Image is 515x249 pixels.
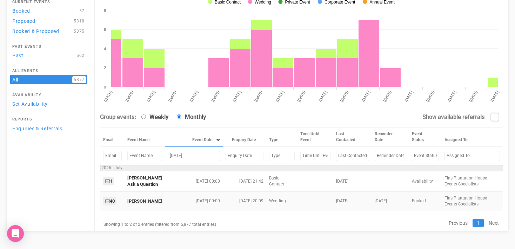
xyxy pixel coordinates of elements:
td: Fins Plantation House Events Specialists [442,191,503,211]
th: Event Name [125,127,165,147]
tspan: [DATE] [146,90,156,103]
span: 5318 [72,18,86,25]
th: Event Status [409,127,441,147]
tspan: [DATE] [404,90,414,103]
tspan: [DATE] [361,90,371,103]
td: [DATE] [333,191,372,211]
th: Time Until Event [297,127,334,147]
input: Filter by Assigned To [444,151,500,161]
a: Previous [444,219,472,227]
td: Basic Contact [266,171,297,191]
a: Booked & Proposed5375 [10,26,87,36]
td: [DATE] 00:00 [165,171,223,191]
a: Past502 [10,51,87,60]
td: Wedding [266,191,297,211]
input: Weekly [141,114,146,119]
input: Filter by Time Until Event [300,151,331,161]
strong: Show available referrals [422,113,485,120]
tspan: 4 [104,47,106,51]
div: Open Intercom Messenger [7,225,24,242]
td: Booked [409,191,441,211]
tspan: [DATE] [340,90,349,103]
tspan: [DATE] [168,90,178,103]
a: 1 [473,219,484,227]
tspan: [DATE] [103,90,113,103]
h4: Past Events [12,45,85,49]
th: Last Contacted [333,127,372,147]
input: Filter by Email [103,151,122,161]
a: [PERSON_NAME] [127,198,162,204]
tspan: [DATE] [125,90,134,103]
h4: All Events [12,69,85,73]
tspan: [DATE] [318,90,328,103]
th: Email [100,127,125,147]
a: 40 [103,197,116,205]
input: Filter by Enquiry Date [226,151,264,161]
td: [DATE] 00:00 [165,191,223,211]
a: Next [484,219,503,227]
a: Set Availability [10,99,87,109]
span: 502 [75,52,86,59]
th: Event Date [165,127,223,147]
tspan: [DATE] [275,90,285,103]
td: Fins Plantation House Events Specialists [442,171,503,191]
a: Enquiries & Referrals [10,124,87,133]
tspan: [DATE] [468,90,478,103]
th: Type [266,127,297,147]
input: Filter by Event Status [412,151,439,161]
strong: Group events: [100,113,136,120]
div: Showing 1 to 2 of 2 entries (filtered from 5,877 total entries) [100,218,227,231]
a: [PERSON_NAME] Ask a Question [127,175,162,187]
th: Enquiry Date [223,127,267,147]
tspan: [DATE] [490,90,500,103]
input: Filter by Event Name [127,151,162,161]
tspan: 0 [104,85,106,89]
tspan: [DATE] [447,90,457,103]
tspan: [DATE] [296,90,306,103]
tspan: [DATE] [426,90,435,103]
td: [DATE] 20:09 [223,191,267,211]
label: Monthly [173,113,206,122]
a: Booked57 [10,6,87,15]
th: Assigned To [442,127,503,147]
tspan: [DATE] [254,90,263,103]
td: [DATE] 21:42 [223,171,267,191]
tspan: 8 [104,8,106,13]
tspan: [DATE] [210,90,220,103]
input: Filter by Reminder Date [375,151,406,161]
td: Availability [409,171,441,191]
input: Filter by Event Date [168,151,220,161]
h4: Reports [12,117,85,122]
tspan: [DATE] [189,90,199,103]
a: All5877 [10,75,87,84]
span: 5877 [72,76,86,83]
a: 1 [103,177,114,185]
tspan: [DATE] [232,90,242,103]
th: Reminder Date [372,127,409,147]
span: 57 [78,7,86,14]
td: 2026 - July [100,165,503,171]
td: [DATE] [333,171,372,191]
label: Weekly [138,113,168,122]
a: Proposed5318 [10,16,87,26]
input: Monthly [177,114,181,119]
td: [DATE] [372,191,409,211]
tspan: 2 [104,66,106,70]
span: 5375 [72,28,86,35]
input: Filter by Last Contacted [336,151,369,161]
tspan: 6 [104,27,106,32]
input: Filter by Type [269,151,294,161]
h4: Availability [12,93,85,97]
tspan: [DATE] [382,90,392,103]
